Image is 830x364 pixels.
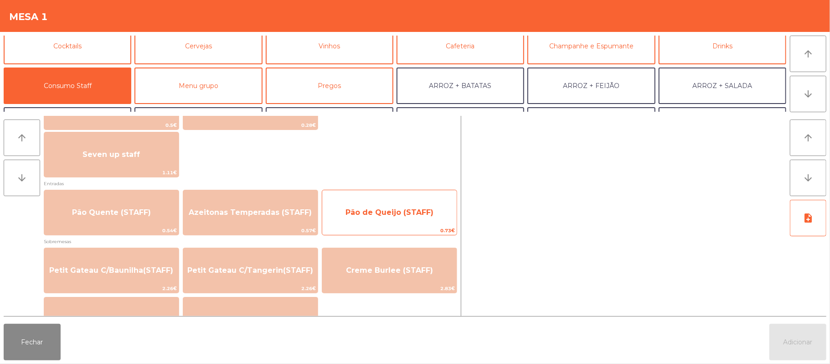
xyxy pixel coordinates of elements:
i: arrow_upward [16,132,27,143]
span: Pão de Queijo (STAFF) [345,208,433,217]
i: note_add [803,213,814,224]
button: arrow_downward [790,76,826,112]
i: arrow_upward [803,48,814,59]
span: Seven up staff [82,150,140,159]
button: ARROZ + FEIJÃO [527,68,655,104]
button: FEIJÃO + SALADA [527,107,655,144]
button: BATATA + FEIJÃO [134,107,262,144]
span: Creme Burlee (STAFF) [346,266,433,275]
span: 0.28€ [183,121,318,130]
span: 2.26€ [44,284,179,293]
button: Cocktails [4,28,131,64]
button: ARROZ + ARROZ [4,107,131,144]
span: 2.26€ [183,284,318,293]
span: 0.54€ [44,226,179,235]
span: 0.73€ [322,226,457,235]
button: FEIJÃO + FEIJÃO [659,107,786,144]
button: Pregos [266,68,393,104]
span: Entradas [44,179,457,188]
button: Champanhe e Espumante [527,28,655,64]
span: 1.11€ [44,168,179,177]
button: arrow_upward [4,120,40,156]
span: [PERSON_NAME] (STAFF) [202,315,298,324]
button: ARROZ + BATATAS [397,68,524,104]
button: Cafeteria [397,28,524,64]
span: 0.57€ [183,226,318,235]
button: BATATA + SALADA [266,107,393,144]
i: arrow_downward [16,172,27,183]
button: Drinks [659,28,786,64]
button: note_add [790,200,826,236]
i: arrow_downward [803,88,814,99]
span: Sobremesas [44,237,457,246]
span: Petit Gateau C/Tangerin(STAFF) [187,266,313,275]
button: Fechar [4,324,61,360]
span: Pão Quente (STAFF) [72,208,151,217]
span: 0.5€ [44,121,179,130]
h4: Mesa 1 [9,10,48,24]
button: arrow_upward [790,120,826,156]
i: arrow_downward [803,172,814,183]
button: arrow_downward [4,160,40,196]
span: Petit Gateau C/Baunilha(STAFF) [49,266,173,275]
button: ARROZ + SALADA [659,68,786,104]
button: Consumo Staff [4,68,131,104]
button: arrow_downward [790,160,826,196]
button: Cervejas [134,28,262,64]
span: 2.83€ [322,284,457,293]
button: Vinhos [266,28,393,64]
button: arrow_upward [790,36,826,72]
button: BATATA + BATATA [397,107,524,144]
button: Menu grupo [134,68,262,104]
span: Azeitonas Temperadas (STAFF) [189,208,312,217]
i: arrow_upward [803,132,814,143]
span: Mousse Chocolate (STAFF) [59,315,164,324]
